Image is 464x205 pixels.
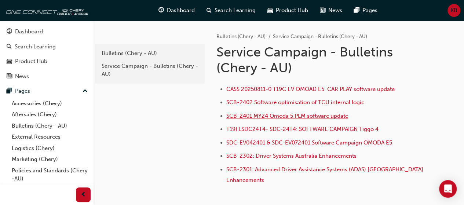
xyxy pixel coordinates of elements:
div: Service Campaign - Bulletins (Chery - AU) [102,62,198,78]
span: search-icon [7,44,12,50]
a: Dashboard [3,25,91,39]
a: SCB-2402 Software optimisation of TCU internal logic [226,99,364,106]
div: Product Hub [15,57,47,66]
a: news-iconNews [314,3,348,18]
a: News [3,70,91,83]
span: Dashboard [167,6,195,15]
span: pages-icon [354,6,359,15]
li: Service Campaign - Bulletins (Chery - AU) [273,33,367,41]
a: Search Learning [3,40,91,54]
div: Dashboard [15,28,43,36]
a: Marketing (Chery) [9,154,91,165]
a: car-iconProduct Hub [262,3,314,18]
span: search-icon [207,6,212,15]
button: Pages [3,84,91,98]
img: oneconnect [4,3,88,18]
a: Bulletins (Chery - AU) [216,33,266,40]
span: guage-icon [158,6,164,15]
div: Search Learning [15,43,56,51]
div: Pages [15,87,30,95]
span: Product Hub [276,6,308,15]
a: Bulletins (Chery - AU) [9,120,91,132]
a: SCB-2301: Advanced Driver Assistance Systems (ADAS) [GEOGRAPHIC_DATA] Enhancements [226,166,425,183]
a: Bulletins (Chery - AU) [98,47,202,60]
a: Logistics (Chery) [9,143,91,154]
a: Policies and Standards (Chery -AU) [9,165,91,184]
div: Bulletins (Chery - AU) [102,49,198,58]
span: Search Learning [215,6,256,15]
span: news-icon [7,73,12,80]
span: guage-icon [7,29,12,35]
a: pages-iconPages [348,3,383,18]
div: News [15,72,29,81]
span: KB [450,6,457,15]
a: CASS 20250811-0 T19C EV OMOAD E5 CAR PLAY software update [226,86,395,92]
a: guage-iconDashboard [153,3,201,18]
a: T19FLSDC24T4- SDC-24T4: SOFTWARE CAMPAIGN Tiggo 4 [226,126,379,132]
span: prev-icon [81,190,86,199]
a: Product Hub [3,55,91,68]
a: SCB-2302: Driver Systems Australia Enhancements [226,153,357,159]
a: Accessories (Chery) [9,98,91,109]
span: pages-icon [7,88,12,95]
button: DashboardSearch LearningProduct HubNews [3,23,91,84]
button: KB [447,4,460,17]
a: External Resources [9,131,91,143]
a: SDC-EV042401 & SDC-EV072401 Software Campaign OMODA E5 [226,139,392,146]
div: Open Intercom Messenger [439,180,457,198]
a: Aftersales (Chery) [9,109,91,120]
h1: Service Campaign - Bulletins (Chery - AU) [216,44,408,76]
span: car-icon [267,6,273,15]
span: car-icon [7,58,12,65]
a: Service Campaign - Bulletins (Chery - AU) [98,60,202,81]
span: News [328,6,342,15]
span: up-icon [83,87,88,96]
span: news-icon [320,6,325,15]
span: Pages [362,6,377,15]
a: SCB-2401 MY24 Omoda 5 PLM software update [226,113,348,119]
a: search-iconSearch Learning [201,3,262,18]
